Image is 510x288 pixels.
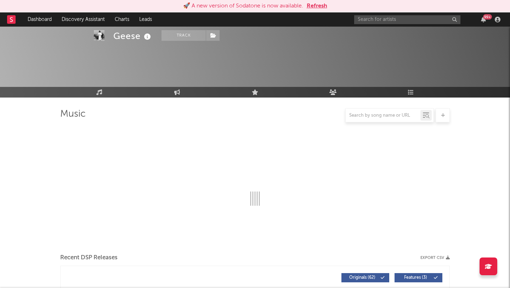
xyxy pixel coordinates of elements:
[161,30,206,41] button: Track
[346,276,379,280] span: Originals ( 62 )
[110,12,134,27] a: Charts
[483,14,492,20] div: 99 +
[60,254,118,262] span: Recent DSP Releases
[57,12,110,27] a: Discovery Assistant
[346,113,420,118] input: Search by song name or URL
[23,12,57,27] a: Dashboard
[420,256,450,260] button: Export CSV
[354,15,460,24] input: Search for artists
[481,17,486,22] button: 99+
[307,2,327,10] button: Refresh
[341,273,389,282] button: Originals(62)
[113,30,153,42] div: Geese
[183,2,303,10] div: 🚀 A new version of Sodatone is now available.
[395,273,442,282] button: Features(3)
[399,276,432,280] span: Features ( 3 )
[134,12,157,27] a: Leads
